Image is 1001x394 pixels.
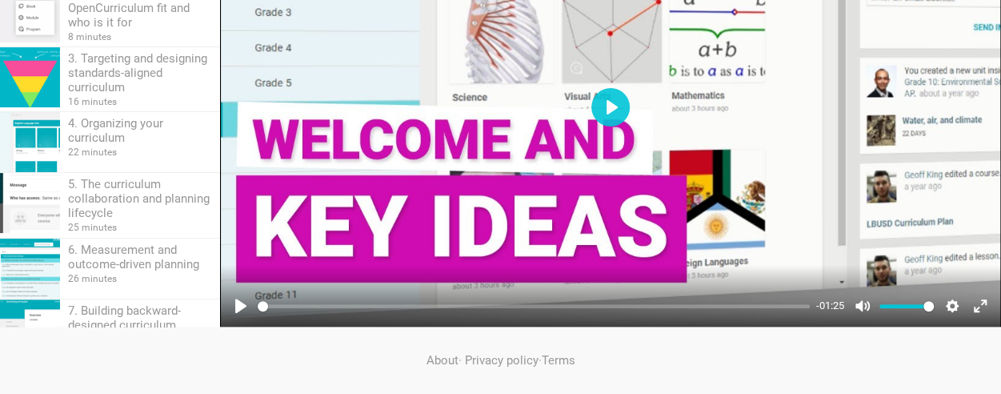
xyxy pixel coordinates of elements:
[426,353,458,368] a: About
[75,327,926,394] div: · ·
[68,177,212,220] div: 5. The curriculum collaboration and planning lifecycle
[68,222,212,233] div: 25 minutes
[68,243,212,271] div: 6. Measurement and outcome-driven planning
[68,116,212,145] div: 4. Organizing your curriculum
[68,147,212,158] div: 22 minutes
[465,353,539,368] a: Privacy policy
[258,299,810,314] input: Seek
[68,273,212,284] div: 26 minutes
[68,304,212,332] div: 7. Building backward-designed curriculum
[228,293,254,319] button: Play, 1. Welcome and key ideas
[879,299,934,314] input: Volume
[68,96,212,107] div: 16 minutes
[811,297,847,315] div: Current time
[68,31,212,42] div: 8 minutes
[542,353,575,368] a: Terms
[68,51,212,94] div: 3. Targeting and designing standards-aligned curriculum
[591,88,630,127] button: Play, 1. Welcome and key ideas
